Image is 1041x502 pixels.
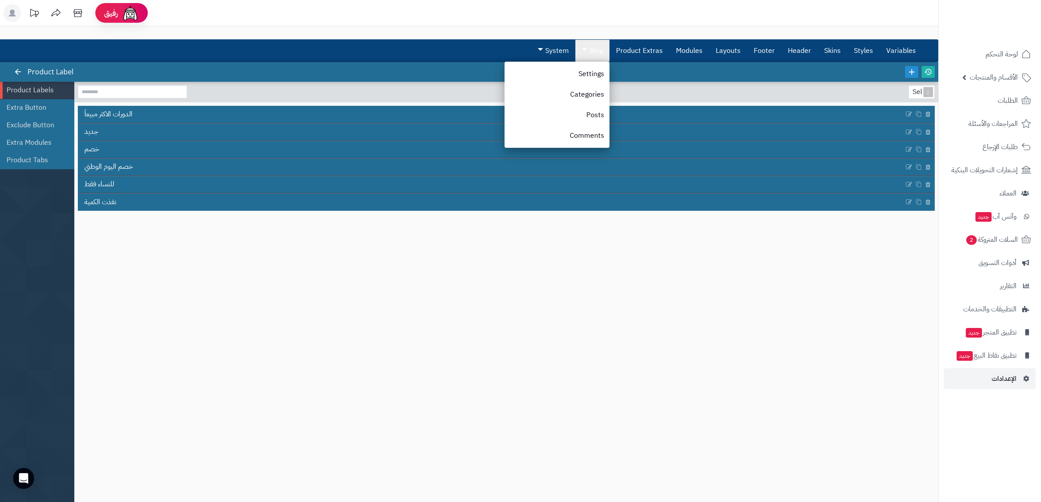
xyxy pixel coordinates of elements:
a: Settings [505,64,609,84]
span: تطبيق المتجر [965,326,1017,338]
span: 2 [966,235,977,245]
a: Product Labels [7,81,61,99]
a: المراجعات والأسئلة [944,113,1036,134]
span: التقارير [1000,280,1017,292]
a: Product Extras [609,40,669,62]
span: التطبيقات والخدمات [963,303,1017,315]
div: Product Label [16,62,82,82]
span: نفذت الكمية [84,197,116,207]
a: جديد [78,124,904,140]
a: للنساء فقط [78,176,904,193]
a: خصم اليوم الوطني [78,159,904,175]
span: جديد [84,127,98,137]
a: السلات المتروكة2 [944,229,1036,250]
span: العملاء [999,187,1017,199]
a: Comments [505,125,609,146]
span: خصم اليوم الوطني [84,162,133,172]
a: الإعدادات [944,368,1036,389]
span: جديد [957,351,973,361]
span: المراجعات والأسئلة [968,118,1018,130]
span: الطلبات [998,94,1018,107]
a: Extra Modules [7,134,61,151]
a: Footer [747,40,781,62]
a: Blog [575,40,609,62]
span: لوحة التحكم [985,48,1018,60]
span: السلات المتروكة [965,234,1018,246]
a: Layouts [709,40,747,62]
a: System [531,40,575,62]
span: وآتس آب [975,210,1017,223]
a: تطبيق نقاط البيعجديد [944,345,1036,366]
span: جديد [975,212,992,222]
span: أدوات التسويق [978,257,1017,269]
a: نفذت الكمية [78,194,904,210]
img: logo-2.png [982,24,1033,43]
a: التقارير [944,275,1036,296]
a: Posts [505,105,609,125]
span: الدورات الاكثر مبيعاً [84,109,132,119]
div: Open Intercom Messenger [13,468,34,489]
a: طلبات الإرجاع [944,136,1036,157]
span: الأقسام والمنتجات [970,71,1018,84]
span: إشعارات التحويلات البنكية [951,164,1018,176]
a: Skins [818,40,847,62]
a: أدوات التسويق [944,252,1036,273]
a: خصم [78,141,904,158]
a: Header [781,40,818,62]
a: التطبيقات والخدمات [944,299,1036,320]
img: ai-face.png [122,4,139,22]
div: Select... [909,86,933,98]
a: Exclude Button [7,116,61,134]
a: لوحة التحكم [944,44,1036,65]
a: إشعارات التحويلات البنكية [944,160,1036,181]
a: تطبيق المتجرجديد [944,322,1036,343]
a: Product Tabs [7,151,61,169]
span: خصم [84,144,99,154]
a: Categories [505,84,609,105]
span: رفيق [104,8,118,18]
a: Extra Button [7,99,61,116]
a: وآتس آبجديد [944,206,1036,227]
span: الإعدادات [992,373,1017,385]
span: للنساء فقط [84,179,114,189]
a: العملاء [944,183,1036,204]
span: جديد [966,328,982,338]
a: Modules [669,40,709,62]
a: الدورات الاكثر مبيعاً [78,106,904,122]
span: تطبيق نقاط البيع [956,349,1017,362]
a: Variables [880,40,923,62]
a: الطلبات [944,90,1036,111]
a: Styles [847,40,880,62]
a: تحديثات المنصة [23,4,45,24]
span: طلبات الإرجاع [982,141,1018,153]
